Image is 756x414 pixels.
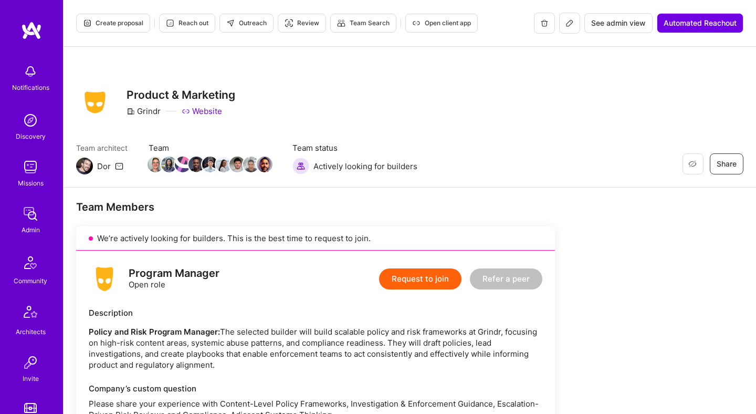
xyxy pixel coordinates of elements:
img: Team Member Avatar [216,157,232,172]
a: Team Member Avatar [190,156,203,173]
i: icon CompanyGray [127,107,135,116]
div: Discovery [16,131,46,142]
span: Actively looking for builders [313,161,417,172]
span: Team Search [337,18,390,28]
button: Outreach [219,14,274,33]
img: Invite [20,352,41,373]
button: Automated Reachout [657,13,743,33]
strong: Policy and Risk Program Manager: [89,327,220,337]
button: Team Search [330,14,396,33]
img: Team Member Avatar [229,157,245,172]
span: Team status [292,142,417,153]
button: See admin view [584,13,653,33]
i: icon Proposal [83,19,91,27]
i: icon Mail [115,162,123,170]
button: Review [278,14,326,33]
div: Team Members [76,200,555,214]
a: Team Member Avatar [244,156,258,173]
a: Team Member Avatar [149,156,162,173]
span: Team [149,142,271,153]
h3: Product & Marketing [127,88,235,101]
div: Open role [129,268,219,290]
i: icon EyeClosed [688,160,697,168]
img: logo [89,263,120,295]
button: Create proposal [76,14,150,33]
a: Website [182,106,222,117]
div: Notifications [12,82,49,93]
img: Actively looking for builders [292,158,309,174]
a: Team Member Avatar [162,156,176,173]
button: Share [710,153,743,174]
img: Team Member Avatar [257,157,272,172]
div: We’re actively looking for builders. This is the best time to request to join. [76,226,555,251]
img: Team Member Avatar [175,157,191,172]
span: Review [285,18,319,28]
span: Reach out [166,18,208,28]
img: Community [18,250,43,275]
img: Team Member Avatar [202,157,218,172]
button: Reach out [159,14,215,33]
a: Team Member Avatar [230,156,244,173]
span: Automated Reachout [664,18,737,28]
div: Invite [23,373,39,384]
a: Team Member Avatar [203,156,217,173]
img: logo [21,21,42,40]
span: Create proposal [83,18,143,28]
div: Missions [18,178,44,189]
button: Refer a peer [470,268,542,289]
img: admin teamwork [20,203,41,224]
button: Open client app [405,14,478,33]
button: Request to join [379,268,461,289]
div: Company’s custom question [89,383,542,394]
div: Dor [97,161,111,172]
img: bell [20,61,41,82]
img: teamwork [20,157,41,178]
span: Outreach [226,18,267,28]
span: Team architect [76,142,128,153]
img: discovery [20,110,41,131]
span: See admin view [591,18,646,28]
img: Team Architect [76,158,93,174]
p: The selected builder will build scalable policy and risk frameworks at Grindr, focusing on high-r... [89,326,542,370]
img: Architects [18,301,43,326]
div: Architects [16,326,46,337]
img: tokens [24,403,37,413]
a: Team Member Avatar [176,156,190,173]
div: Grindr [127,106,161,117]
img: Team Member Avatar [148,157,163,172]
img: Team Member Avatar [243,157,259,172]
img: Company Logo [76,88,114,117]
span: Share [717,159,737,169]
img: Team Member Avatar [161,157,177,172]
div: Community [14,275,47,286]
a: Team Member Avatar [217,156,230,173]
div: Program Manager [129,268,219,279]
div: Admin [22,224,40,235]
img: Team Member Avatar [188,157,204,172]
div: Description [89,307,542,318]
i: icon Targeter [285,19,293,27]
a: Team Member Avatar [258,156,271,173]
span: Open client app [412,18,471,28]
